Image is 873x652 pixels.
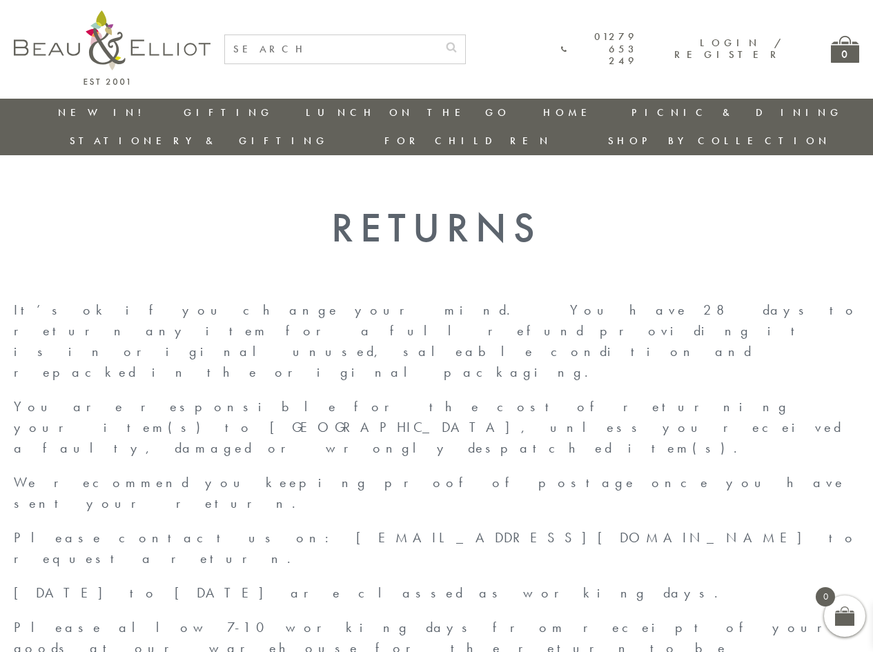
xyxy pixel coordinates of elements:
a: Picnic & Dining [631,106,843,119]
a: Shop by collection [608,134,831,148]
img: logo [14,10,210,85]
a: Lunch On The Go [306,106,510,119]
span: 0 [816,587,835,606]
span: [DATE] to [DATE] are classed as working days. [14,584,730,602]
a: 0 [831,36,859,63]
a: For Children [384,134,552,148]
a: Home [543,106,598,119]
a: Login / Register [674,36,783,61]
span: It’s ok if you change your mind. You have 28 days to return any item for a full refund providing ... [14,301,859,381]
h1: Returns [14,204,859,251]
span: Please contact us on: [EMAIL_ADDRESS][DOMAIN_NAME] to request a return. [14,528,858,567]
a: Gifting [184,106,273,119]
a: New in! [58,106,150,119]
span: We recommend you keeping proof of postage once you have sent your return. [14,473,845,512]
a: Stationery & Gifting [70,134,328,148]
input: SEARCH [225,35,438,63]
a: 01279 653 249 [561,31,638,67]
span: You are responsible for the cost of returning your item(s) to [GEOGRAPHIC_DATA], unless you recei... [14,397,841,457]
